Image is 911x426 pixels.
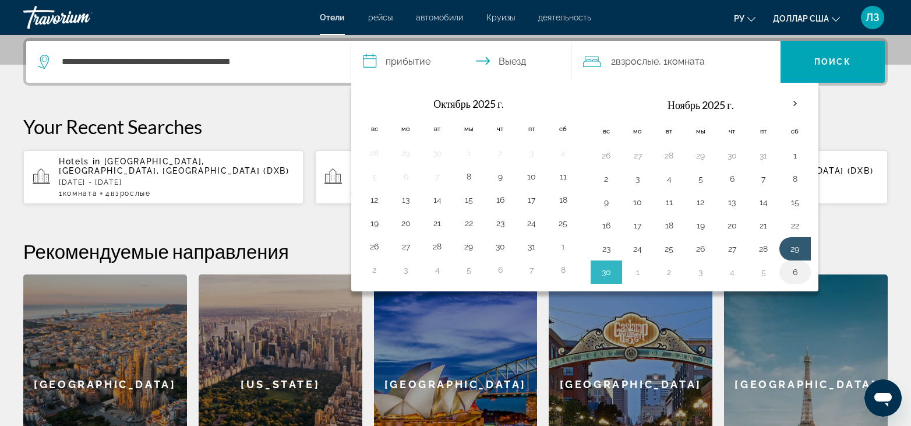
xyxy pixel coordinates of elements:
button: День 10 [628,194,647,210]
button: День 7 [428,168,447,185]
button: Путешественники: 2 взрослых, 0 детей [571,41,781,83]
button: День 8 [554,262,573,278]
span: 1 [59,189,97,198]
button: В следующем месяце [779,90,811,117]
button: День 1 [460,145,478,161]
a: Отели [320,13,345,22]
button: День 26 [365,238,384,255]
button: День 21 [754,217,773,234]
button: День 5 [460,262,478,278]
button: Изменить язык [734,10,755,27]
h2: Рекомендуемые направления [23,240,888,263]
span: Hotels in [59,157,101,166]
button: День 28 [754,241,773,257]
span: 4 [105,189,150,198]
p: Your Recent Searches [23,115,888,138]
button: День 30 [428,145,447,161]
button: День 31 [522,238,541,255]
div: Виджет поиска [26,41,885,83]
button: День 2 [597,171,616,187]
table: Левая календарная сетка [359,90,579,281]
button: День 17 [628,217,647,234]
button: Поиск [781,41,885,83]
button: День 30 [491,238,510,255]
button: День 6 [723,171,741,187]
button: День 6 [397,168,415,185]
font: Поиск [814,57,851,66]
button: День 14 [428,192,447,208]
font: Ноябрь 2025 г. [668,98,734,111]
button: Hotels in [GEOGRAPHIC_DATA], [GEOGRAPHIC_DATA], [GEOGRAPHIC_DATA] (DXB)[DATE] - [DATE]1Комната4Вз... [23,150,303,205]
button: День 24 [628,241,647,257]
button: День 28 [660,147,679,164]
p: [DATE] - [DATE] [59,178,294,186]
button: День 5 [754,264,773,280]
font: Октябрь 2025 г. [433,97,504,110]
button: День 30 [597,264,616,280]
button: День 25 [554,215,573,231]
span: [GEOGRAPHIC_DATA], [GEOGRAPHIC_DATA], [GEOGRAPHIC_DATA] (DXB) [59,157,289,175]
a: рейсы [368,13,393,22]
a: Круизы [486,13,515,22]
iframe: Кнопка запуска окна обмена сообщениями [864,379,902,417]
button: День 1 [786,147,804,164]
button: Hotels in [GEOGRAPHIC_DATA], [GEOGRAPHIC_DATA], [GEOGRAPHIC_DATA] (DXB)[DATE] - [DATE]1Комната4Вз... [315,150,595,205]
button: День 28 [428,238,447,255]
button: День 26 [691,241,710,257]
button: День 20 [397,215,415,231]
button: День 29 [691,147,710,164]
button: День 31 [754,147,773,164]
button: День 22 [786,217,804,234]
button: День 21 [428,215,447,231]
button: День 7 [522,262,541,278]
button: День 18 [554,192,573,208]
button: День 8 [460,168,478,185]
button: День 26 [597,147,616,164]
a: автомобили [416,13,463,22]
button: День 3 [397,262,415,278]
span: Взрослые [111,189,150,198]
button: День 3 [691,264,710,280]
button: День 24 [522,215,541,231]
button: День 10 [522,168,541,185]
button: День 29 [786,241,804,257]
button: День 27 [628,147,647,164]
button: День 25 [660,241,679,257]
button: День 23 [491,215,510,231]
button: День 11 [554,168,573,185]
button: День 15 [460,192,478,208]
button: День 9 [491,168,510,185]
button: День 29 [460,238,478,255]
button: День 27 [397,238,415,255]
button: День 14 [754,194,773,210]
button: День 18 [660,217,679,234]
button: День 15 [786,194,804,210]
button: День 27 [723,241,741,257]
button: День 5 [365,168,384,185]
input: Поиск отеля [61,53,333,71]
font: доллар США [773,14,829,23]
button: День 4 [428,262,447,278]
button: День 19 [365,215,384,231]
button: День 1 [554,238,573,255]
button: День 17 [522,192,541,208]
font: , 1 [659,56,668,67]
button: День 3 [628,171,647,187]
button: День 1 [628,264,647,280]
button: День 2 [491,145,510,161]
button: День 3 [522,145,541,161]
button: День 4 [554,145,573,161]
font: деятельность [538,13,591,22]
button: День 12 [691,194,710,210]
button: День 30 [723,147,741,164]
button: День 28 [365,145,384,161]
button: Выберите дату заезда и выезда [351,41,572,83]
font: Комната [668,56,705,67]
font: Взрослые [616,56,659,67]
button: День 8 [786,171,804,187]
button: День 20 [723,217,741,234]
